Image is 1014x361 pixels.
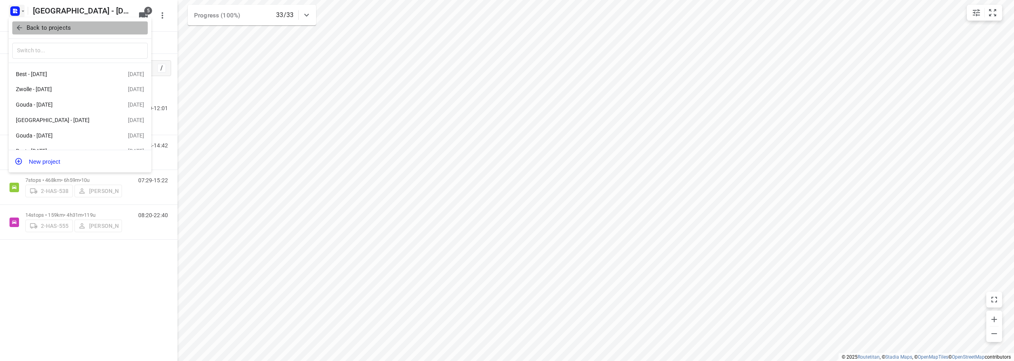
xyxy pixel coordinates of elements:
[16,148,107,154] div: Best - [DATE]
[9,97,151,113] div: Gouda - [DATE][DATE]
[12,21,148,34] button: Back to projects
[9,128,151,143] div: Gouda - [DATE][DATE]
[16,117,107,123] div: [GEOGRAPHIC_DATA] - [DATE]
[128,132,144,139] div: [DATE]
[9,153,151,169] button: New project
[9,66,151,82] div: Best - [DATE][DATE]
[16,71,107,77] div: Best - [DATE]
[12,43,148,59] input: Switch to...
[128,117,144,123] div: [DATE]
[9,143,151,159] div: Best - [DATE][DATE]
[128,148,144,154] div: [DATE]
[9,82,151,97] div: Zwolle - [DATE][DATE]
[9,113,151,128] div: [GEOGRAPHIC_DATA] - [DATE][DATE]
[16,86,107,92] div: Zwolle - [DATE]
[128,86,144,92] div: [DATE]
[27,23,71,32] p: Back to projects
[128,71,144,77] div: [DATE]
[16,132,107,139] div: Gouda - [DATE]
[128,101,144,108] div: [DATE]
[16,101,107,108] div: Gouda - [DATE]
